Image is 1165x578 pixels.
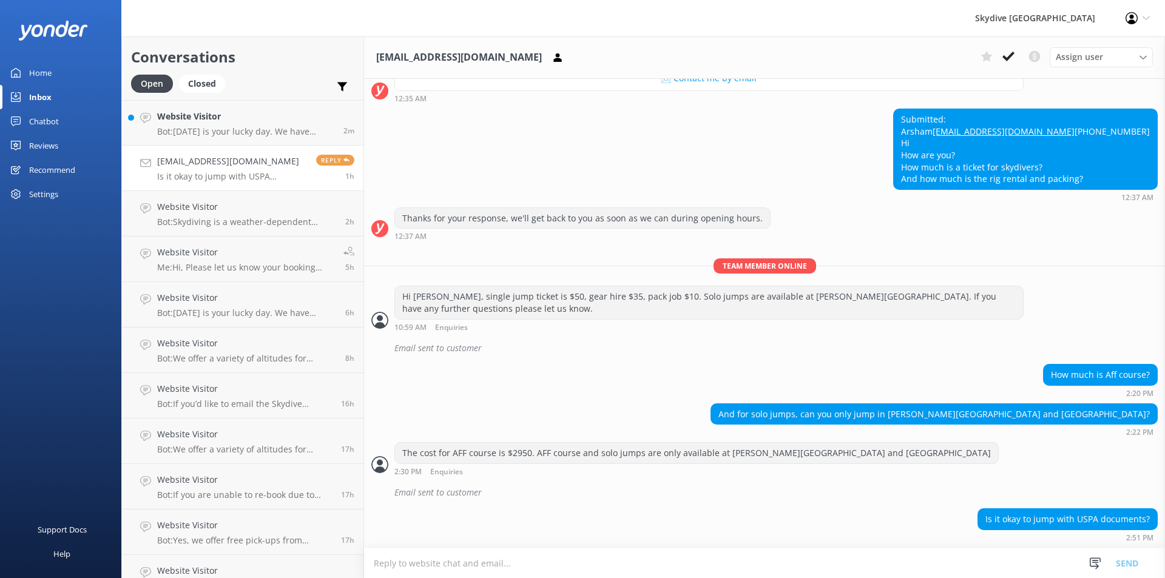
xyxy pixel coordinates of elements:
h4: Website Visitor [157,200,336,213]
p: Me: Hi, Please let us know your booking number, we will check the bus availability [157,262,334,273]
span: Oct 05 2025 11:41pm (UTC +10:00) Australia/Brisbane [341,398,354,409]
div: Support Docs [38,517,87,542]
div: Submitted: Arsham [PHONE_NUMBER] Hi How are you? How much is a ticket for skydivers? And how much... [894,109,1157,189]
a: Website VisitorBot:We offer a variety of altitudes for skydiving, with all dropzones providing ju... [122,328,363,373]
p: Bot: Yes, we offer free pick-ups from popular local spots in and around [PERSON_NAME][GEOGRAPHIC_... [157,535,332,546]
p: Bot: [DATE] is your lucky day. We have exclusive offers when you book direct! Visit our specials ... [157,307,336,318]
span: Oct 06 2025 07:27am (UTC +10:00) Australia/Brisbane [345,353,354,363]
h4: Website Visitor [157,473,332,486]
div: 2025-10-06T04:34:21.203 [371,482,1158,503]
div: Is it okay to jump with USPA documents? [978,509,1157,529]
h4: Website Visitor [157,110,334,123]
div: Oct 06 2025 02:20pm (UTC +10:00) Australia/Brisbane [1043,389,1158,397]
div: Help [53,542,70,566]
div: Inbox [29,85,52,109]
div: Open [131,75,173,93]
span: Team member online [714,258,816,274]
p: Bot: If you’d like to email the Skydive Australia team, you can reach them at [EMAIL_ADDRESS][DOM... [157,398,332,409]
a: Closed [179,76,231,90]
a: Website VisitorBot:We offer a variety of altitudes for skydiving, with all dropzones providing ju... [122,418,363,464]
h4: Website Visitor [157,564,332,577]
span: Enquiries [430,468,463,476]
a: Website VisitorMe:Hi, Please let us know your booking number, we will check the bus availability5h [122,237,363,282]
a: [EMAIL_ADDRESS][DOMAIN_NAME]Is it okay to jump with USPA documents?Reply1h [122,146,363,191]
span: Oct 05 2025 10:29pm (UTC +10:00) Australia/Brisbane [341,535,354,545]
a: Website VisitorBot:[DATE] is your lucky day. We have exclusive offers when you book direct! Visit... [122,100,363,146]
span: Oct 06 2025 01:58pm (UTC +10:00) Australia/Brisbane [345,217,354,227]
div: Closed [179,75,225,93]
span: Oct 05 2025 10:29pm (UTC +10:00) Australia/Brisbane [341,489,354,500]
span: Enquiries [435,324,468,332]
div: The cost for AFF course is $2950. AFF course and solo jumps are only available at [PERSON_NAME][G... [395,443,998,463]
strong: 2:51 PM [1126,534,1153,542]
div: Recommend [29,158,75,182]
div: Oct 06 2025 12:37am (UTC +10:00) Australia/Brisbane [893,193,1158,201]
strong: 10:59 AM [394,324,427,332]
strong: 12:37 AM [1121,194,1153,201]
div: Oct 06 2025 02:51pm (UTC +10:00) Australia/Brisbane [978,533,1158,542]
p: Bot: We offer a variety of altitudes for skydiving, with all dropzones providing jumps up to 15,0... [157,353,336,364]
div: Email sent to customer [394,338,1158,358]
h4: [EMAIL_ADDRESS][DOMAIN_NAME] [157,155,307,168]
div: 2025-10-06T01:03:21.348 [371,338,1158,358]
div: Email sent to customer [394,482,1158,503]
a: Website VisitorBot:Yes, we offer free pick-ups from popular local spots in and around [PERSON_NAM... [122,509,363,555]
strong: 12:37 AM [394,233,427,240]
h2: Conversations [131,45,354,69]
span: Assign user [1056,50,1103,64]
a: Website VisitorBot:If you’d like to email the Skydive Australia team, you can reach them at [EMAI... [122,373,363,418]
h4: Website Visitor [157,382,332,395]
a: Website VisitorBot:If you are unable to re-book due to leaving the state or country after a weath... [122,464,363,509]
a: Website VisitorBot:[DATE] is your lucky day. We have exclusive offers when you book direct! Visit... [122,282,363,328]
span: Oct 06 2025 10:53am (UTC +10:00) Australia/Brisbane [345,262,354,272]
span: Reply [316,155,354,166]
span: Oct 06 2025 09:40am (UTC +10:00) Australia/Brisbane [345,307,354,318]
a: [EMAIL_ADDRESS][DOMAIN_NAME] [933,126,1075,137]
p: Bot: We offer a variety of altitudes for skydiving, with all dropzones providing jumps up to 15,0... [157,444,332,455]
h4: Website Visitor [157,519,332,532]
span: Oct 06 2025 03:58pm (UTC +10:00) Australia/Brisbane [343,126,354,136]
img: yonder-white-logo.png [18,21,88,41]
div: Oct 06 2025 10:59am (UTC +10:00) Australia/Brisbane [394,323,1024,332]
strong: 12:35 AM [394,95,427,102]
span: Oct 05 2025 10:58pm (UTC +10:00) Australia/Brisbane [341,444,354,454]
a: Website VisitorBot:Skydiving is a weather-dependent activity, and while it usually takes a couple... [122,191,363,237]
strong: 2:30 PM [394,468,422,476]
strong: 2:20 PM [1126,390,1153,397]
div: Assign User [1050,47,1153,67]
button: 📩 Contact me by email [395,66,1023,90]
div: Chatbot [29,109,59,133]
span: Oct 06 2025 02:51pm (UTC +10:00) Australia/Brisbane [345,171,354,181]
p: Is it okay to jump with USPA documents? [157,171,307,182]
div: Settings [29,182,58,206]
div: Reviews [29,133,58,158]
h3: [EMAIL_ADDRESS][DOMAIN_NAME] [376,50,542,66]
h4: Website Visitor [157,246,334,259]
div: Oct 06 2025 12:35am (UTC +10:00) Australia/Brisbane [394,94,1024,102]
div: And for solo jumps, can you only jump in [PERSON_NAME][GEOGRAPHIC_DATA] and [GEOGRAPHIC_DATA]? [711,404,1157,425]
p: Bot: [DATE] is your lucky day. We have exclusive offers when you book direct! Visit our specials ... [157,126,334,137]
div: Oct 06 2025 12:37am (UTC +10:00) Australia/Brisbane [394,232,771,240]
div: Oct 06 2025 02:22pm (UTC +10:00) Australia/Brisbane [711,428,1158,436]
strong: 2:22 PM [1126,429,1153,436]
div: How much is Aff course? [1044,365,1157,385]
a: Open [131,76,179,90]
h4: Website Visitor [157,337,336,350]
div: Thanks for your response, we'll get back to you as soon as we can during opening hours. [395,208,770,229]
h4: Website Visitor [157,291,336,304]
div: Oct 06 2025 02:30pm (UTC +10:00) Australia/Brisbane [394,467,999,476]
p: Bot: Skydiving is a weather-dependent activity, and while it usually takes a couple of hours, you... [157,217,336,227]
p: Bot: If you are unable to re-book due to leaving the state or country after a weather-related can... [157,489,332,500]
div: Hi [PERSON_NAME], single jump ticket is $50, gear hire $35, pack job $10. Solo jumps are availabl... [395,286,1023,318]
h4: Website Visitor [157,428,332,441]
div: Home [29,61,52,85]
